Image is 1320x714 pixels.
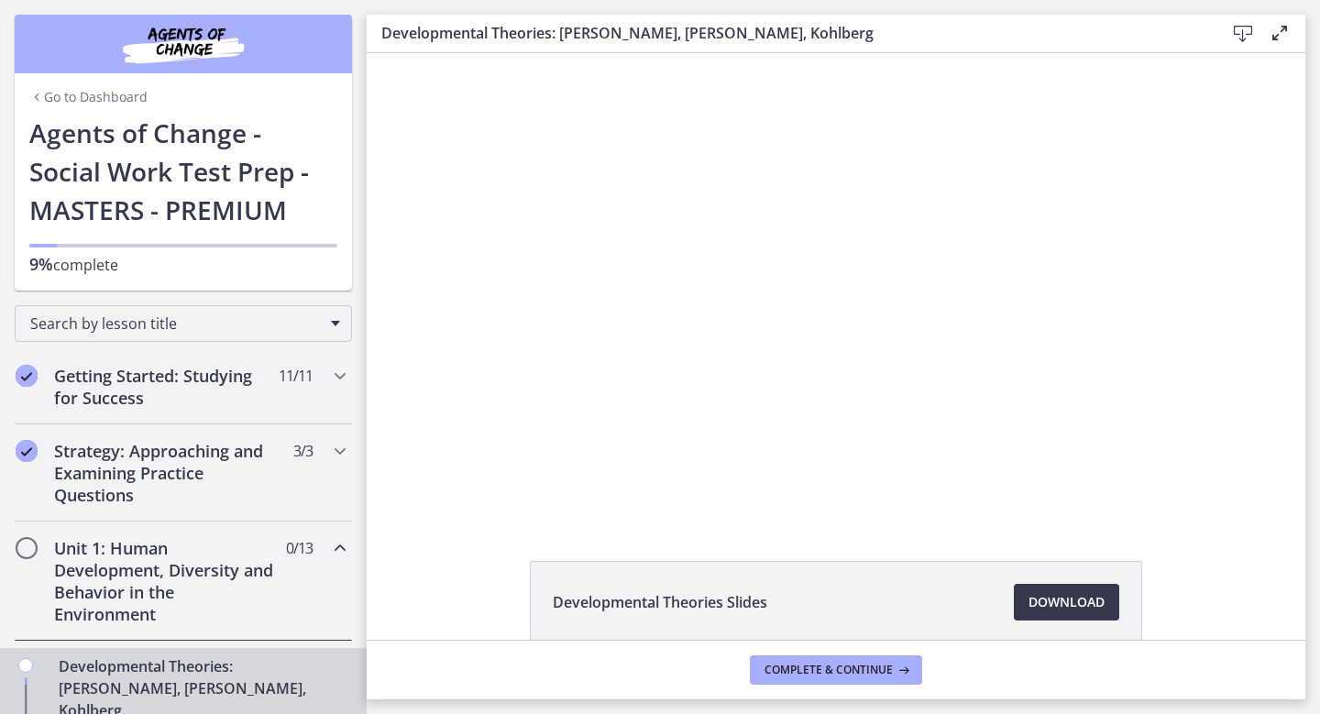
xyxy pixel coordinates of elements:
span: 3 / 3 [293,440,313,462]
span: 11 / 11 [279,365,313,387]
iframe: Video Lesson [367,53,1305,519]
h2: Strategy: Approaching and Examining Practice Questions [54,440,278,506]
span: Search by lesson title [30,313,322,334]
i: Completed [16,365,38,387]
button: Complete & continue [750,655,922,685]
a: Download [1014,584,1119,621]
h2: Unit 1: Human Development, Diversity and Behavior in the Environment [54,537,278,625]
span: 9% [29,253,53,275]
i: Completed [16,440,38,462]
h3: Developmental Theories: [PERSON_NAME], [PERSON_NAME], Kohlberg [381,22,1195,44]
span: Download [1028,591,1105,613]
h1: Agents of Change - Social Work Test Prep - MASTERS - PREMIUM [29,114,337,229]
span: Complete & continue [764,663,893,677]
span: 0 / 13 [286,537,313,559]
span: Developmental Theories Slides [553,591,767,613]
h2: Getting Started: Studying for Success [54,365,278,409]
img: Agents of Change [73,22,293,66]
a: Go to Dashboard [29,88,148,106]
p: complete [29,253,337,276]
div: Search by lesson title [15,305,352,342]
